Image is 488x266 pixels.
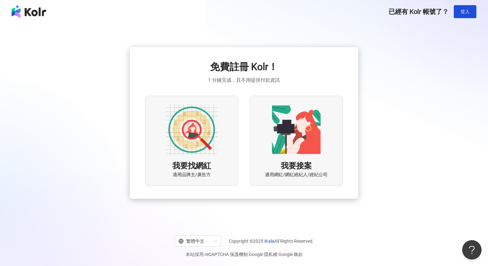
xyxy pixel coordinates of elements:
span: | [278,252,279,257]
span: Copyright © 2025 All Rights Reserved. [229,237,314,245]
button: 登入 [454,5,476,18]
a: Google 條款 [279,252,303,257]
iframe: Help Scout Beacon - Open [462,240,482,260]
span: 免費註冊 Kolr！ [210,60,278,74]
img: KOL identity option [270,104,322,155]
a: iKala [264,239,274,244]
img: AD identity option [166,104,218,155]
span: 適用品牌主/廣告方 [173,172,211,178]
span: 1 分鐘完成，且不用提供付款資訊 [208,76,280,84]
span: 登入 [461,9,470,14]
span: 已經有 Kolr 帳號了？ [389,8,449,16]
span: 適用網紅/網紅經紀人/經紀公司 [265,172,328,178]
span: 本站採用 reCAPTCHA 保護機制 [186,250,303,258]
span: | [248,252,249,257]
div: 繁體中文 [178,236,211,246]
a: Google 隱私權 [249,252,278,257]
span: 我要找網紅 [172,161,211,172]
img: logo [12,5,46,18]
span: 我要接案 [281,161,312,172]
